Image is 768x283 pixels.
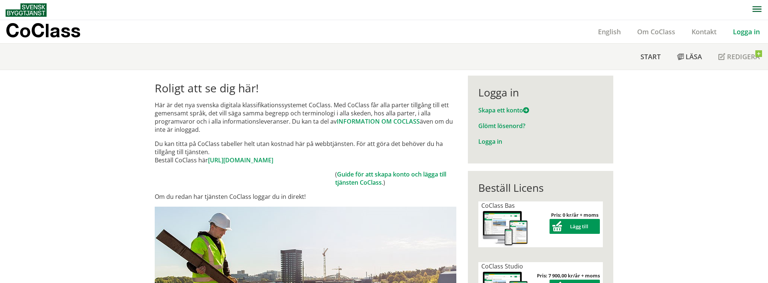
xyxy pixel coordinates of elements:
[640,52,661,61] span: Start
[629,27,683,36] a: Om CoClass
[590,27,629,36] a: English
[335,170,456,187] td: ( .)
[686,52,702,61] span: Läsa
[481,201,515,210] span: CoClass Bas
[478,122,525,130] a: Glömt lösenord?
[155,193,456,201] p: Om du redan har tjänsten CoClass loggar du in direkt!
[550,223,600,230] a: Lägg till
[550,219,600,234] button: Lägg till
[478,137,502,146] a: Logga in
[155,82,456,95] h1: Roligt att se dig här!
[478,86,602,99] div: Logga in
[208,156,273,164] a: [URL][DOMAIN_NAME]
[337,117,420,125] a: INFORMATION OM COCLASS
[669,44,710,70] a: Läsa
[335,170,446,187] a: Guide för att skapa konto och lägga till tjänsten CoClass
[155,140,456,164] p: Du kan titta på CoClass tabeller helt utan kostnad här på webbtjänsten. För att göra det behöver ...
[551,212,598,218] strong: Pris: 0 kr/år + moms
[6,20,97,43] a: CoClass
[6,3,47,17] img: Svensk Byggtjänst
[155,101,456,134] p: Här är det nya svenska digitala klassifikationssystemet CoClass. Med CoClass får alla parter till...
[481,210,529,247] img: coclass-license.jpg
[537,272,600,279] strong: Pris: 7 900,00 kr/år + moms
[725,27,768,36] a: Logga in
[481,262,523,270] span: CoClass Studio
[6,26,81,35] p: CoClass
[683,27,725,36] a: Kontakt
[478,181,602,194] div: Beställ Licens
[632,44,669,70] a: Start
[478,106,529,114] a: Skapa ett konto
